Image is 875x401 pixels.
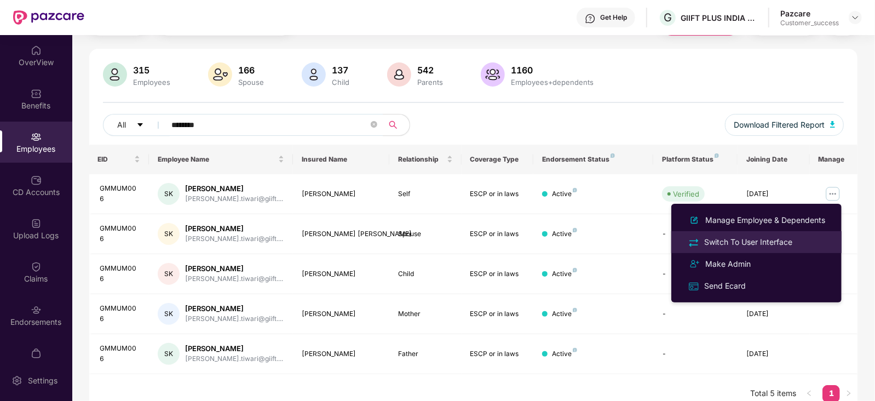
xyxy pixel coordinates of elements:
div: Spouse [237,78,267,87]
img: svg+xml;base64,PHN2ZyB4bWxucz0iaHR0cDovL3d3dy53My5vcmcvMjAwMC9zdmciIHdpZHRoPSI4IiBoZWlnaHQ9IjgiIH... [573,348,577,352]
div: Active [552,269,577,279]
div: Spouse [398,229,453,239]
img: New Pazcare Logo [13,10,84,25]
td: - [653,294,738,334]
div: [PERSON_NAME].tiwari@giift.... [185,314,283,324]
button: Allcaret-down [103,114,170,136]
span: All [118,119,126,131]
th: Insured Name [293,145,389,174]
th: Manage [810,145,858,174]
span: EID [98,155,133,164]
td: - [653,254,738,294]
div: Make Admin [703,258,753,270]
div: [PERSON_NAME].tiwari@giift.... [185,354,283,364]
img: svg+xml;base64,PHN2ZyB4bWxucz0iaHR0cDovL3d3dy53My5vcmcvMjAwMC9zdmciIHdpZHRoPSI4IiBoZWlnaHQ9IjgiIH... [573,228,577,232]
div: Get Help [600,13,627,22]
div: [PERSON_NAME] [PERSON_NAME] [302,229,380,239]
div: [DATE] [746,189,801,199]
div: Send Ecard [702,280,748,292]
div: [PERSON_NAME] [185,263,283,274]
div: 542 [416,65,446,76]
span: Relationship [398,155,445,164]
img: svg+xml;base64,PHN2ZyBpZD0iQ0RfQWNjb3VudHMiIGRhdGEtbmFtZT0iQ0QgQWNjb3VudHMiIHhtbG5zPSJodHRwOi8vd3... [31,175,42,186]
button: search [383,114,410,136]
img: svg+xml;base64,PHN2ZyB4bWxucz0iaHR0cDovL3d3dy53My5vcmcvMjAwMC9zdmciIHhtbG5zOnhsaW5rPSJodHRwOi8vd3... [481,62,505,87]
img: svg+xml;base64,PHN2ZyBpZD0iVXBsb2FkX0xvZ3MiIGRhdGEtbmFtZT0iVXBsb2FkIExvZ3MiIHhtbG5zPSJodHRwOi8vd3... [31,218,42,229]
div: [PERSON_NAME] [302,349,380,359]
img: svg+xml;base64,PHN2ZyBpZD0iTXlfT3JkZXJzIiBkYXRhLW5hbWU9Ik15IE9yZGVycyIgeG1sbnM9Imh0dHA6Ly93d3cudz... [31,348,42,359]
div: Active [552,229,577,239]
div: Switch To User Interface [702,236,795,248]
img: svg+xml;base64,PHN2ZyBpZD0iSG9tZSIgeG1sbnM9Imh0dHA6Ly93d3cudzMub3JnLzIwMDAvc3ZnIiB3aWR0aD0iMjAiIG... [31,45,42,56]
th: Relationship [389,145,462,174]
span: close-circle [371,121,377,128]
div: Settings [25,375,61,386]
div: Active [552,349,577,359]
img: svg+xml;base64,PHN2ZyBpZD0iSGVscC0zMngzMiIgeG1sbnM9Imh0dHA6Ly93d3cudzMub3JnLzIwMDAvc3ZnIiB3aWR0aD... [585,13,596,24]
span: Download Filtered Report [734,119,825,131]
span: left [806,390,813,397]
span: search [383,121,404,129]
th: EID [89,145,149,174]
img: svg+xml;base64,PHN2ZyB4bWxucz0iaHR0cDovL3d3dy53My5vcmcvMjAwMC9zdmciIHdpZHRoPSI4IiBoZWlnaHQ9IjgiIH... [611,153,615,158]
img: svg+xml;base64,PHN2ZyB4bWxucz0iaHR0cDovL3d3dy53My5vcmcvMjAwMC9zdmciIHdpZHRoPSI4IiBoZWlnaHQ9IjgiIH... [573,268,577,272]
img: svg+xml;base64,PHN2ZyB4bWxucz0iaHR0cDovL3d3dy53My5vcmcvMjAwMC9zdmciIHdpZHRoPSIyNCIgaGVpZ2h0PSIyNC... [688,237,700,249]
div: Active [552,309,577,319]
div: GIIFT PLUS INDIA PRIVATE LIMITED [681,13,757,23]
img: svg+xml;base64,PHN2ZyB4bWxucz0iaHR0cDovL3d3dy53My5vcmcvMjAwMC9zdmciIHdpZHRoPSIyNCIgaGVpZ2h0PSIyNC... [688,257,701,271]
div: [PERSON_NAME].tiwari@giift.... [185,274,283,284]
div: [DATE] [746,349,801,359]
th: Joining Date [738,145,810,174]
div: ESCP or in laws [470,309,525,319]
div: Customer_success [780,19,839,27]
img: svg+xml;base64,PHN2ZyB4bWxucz0iaHR0cDovL3d3dy53My5vcmcvMjAwMC9zdmciIHhtbG5zOnhsaW5rPSJodHRwOi8vd3... [830,121,836,128]
td: - [653,214,738,254]
div: Employees+dependents [509,78,596,87]
button: Download Filtered Report [725,114,844,136]
div: GMMUM006 [100,184,141,204]
img: svg+xml;base64,PHN2ZyB4bWxucz0iaHR0cDovL3d3dy53My5vcmcvMjAwMC9zdmciIHhtbG5zOnhsaW5rPSJodHRwOi8vd3... [387,62,411,87]
span: Employee Name [158,155,276,164]
div: SK [158,343,180,365]
div: Child [398,269,453,279]
div: ESCP or in laws [470,269,525,279]
img: svg+xml;base64,PHN2ZyB4bWxucz0iaHR0cDovL3d3dy53My5vcmcvMjAwMC9zdmciIHdpZHRoPSIxNiIgaGVpZ2h0PSIxNi... [688,280,700,293]
img: svg+xml;base64,PHN2ZyB4bWxucz0iaHR0cDovL3d3dy53My5vcmcvMjAwMC9zdmciIHdpZHRoPSI4IiBoZWlnaHQ9IjgiIH... [573,188,577,192]
div: Father [398,349,453,359]
div: Self [398,189,453,199]
div: [PERSON_NAME] [302,309,380,319]
span: caret-down [136,121,144,130]
div: Parents [416,78,446,87]
img: svg+xml;base64,PHN2ZyBpZD0iQ2xhaW0iIHhtbG5zPSJodHRwOi8vd3d3LnczLm9yZy8yMDAwL3N2ZyIgd2lkdGg9IjIwIi... [31,261,42,272]
th: Coverage Type [462,145,534,174]
div: [PERSON_NAME] [302,269,380,279]
div: Employees [131,78,173,87]
div: [PERSON_NAME].tiwari@giift.... [185,194,283,204]
div: Verified [673,188,699,199]
img: manageButton [824,185,842,203]
img: svg+xml;base64,PHN2ZyB4bWxucz0iaHR0cDovL3d3dy53My5vcmcvMjAwMC9zdmciIHhtbG5zOnhsaW5rPSJodHRwOi8vd3... [688,214,701,227]
div: [DATE] [746,309,801,319]
div: 166 [237,65,267,76]
div: SK [158,303,180,325]
div: Manage Employee & Dependents [703,214,827,226]
div: 1160 [509,65,596,76]
div: GMMUM006 [100,263,141,284]
img: svg+xml;base64,PHN2ZyB4bWxucz0iaHR0cDovL3d3dy53My5vcmcvMjAwMC9zdmciIHdpZHRoPSI4IiBoZWlnaHQ9IjgiIH... [715,153,719,158]
div: Child [330,78,352,87]
img: svg+xml;base64,PHN2ZyBpZD0iU2V0dGluZy0yMHgyMCIgeG1sbnM9Imh0dHA6Ly93d3cudzMub3JnLzIwMDAvc3ZnIiB3aW... [11,375,22,386]
div: ESCP or in laws [470,189,525,199]
div: Mother [398,309,453,319]
img: svg+xml;base64,PHN2ZyB4bWxucz0iaHR0cDovL3d3dy53My5vcmcvMjAwMC9zdmciIHhtbG5zOnhsaW5rPSJodHRwOi8vd3... [208,62,232,87]
div: [PERSON_NAME] [185,343,283,354]
div: [PERSON_NAME] [185,303,283,314]
img: svg+xml;base64,PHN2ZyB4bWxucz0iaHR0cDovL3d3dy53My5vcmcvMjAwMC9zdmciIHhtbG5zOnhsaW5rPSJodHRwOi8vd3... [103,62,127,87]
th: Employee Name [149,145,293,174]
span: G [664,11,672,24]
img: svg+xml;base64,PHN2ZyBpZD0iRW5kb3JzZW1lbnRzIiB4bWxucz0iaHR0cDovL3d3dy53My5vcmcvMjAwMC9zdmciIHdpZH... [31,305,42,316]
div: [PERSON_NAME] [185,184,283,194]
img: svg+xml;base64,PHN2ZyBpZD0iRW1wbG95ZWVzIiB4bWxucz0iaHR0cDovL3d3dy53My5vcmcvMjAwMC9zdmciIHdpZHRoPS... [31,131,42,142]
div: [PERSON_NAME] [185,224,283,234]
div: SK [158,183,180,205]
div: SK [158,223,180,245]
